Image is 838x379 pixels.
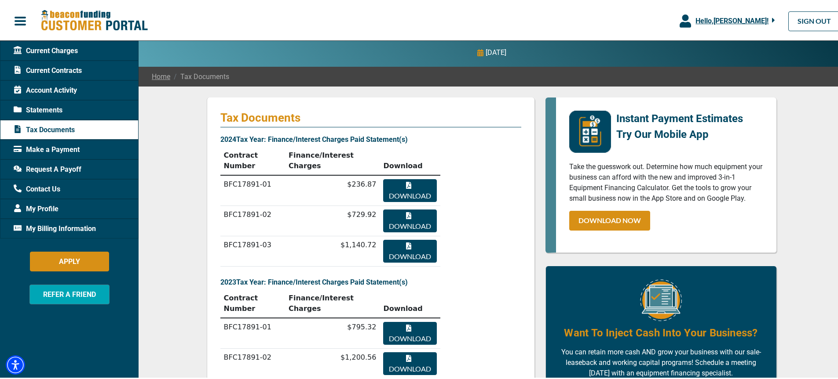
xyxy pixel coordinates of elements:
a: DOWNLOAD NOW [569,209,650,229]
button: Download [383,351,436,374]
th: Download [380,145,440,174]
button: Download [383,208,436,231]
td: $795.32 [285,317,380,347]
p: 2023 Tax Year: Finance/Interest Charges Paid Statement(s) [220,276,521,286]
th: Finance/Interest Charges [285,145,380,174]
p: Instant Payment Estimates [616,109,743,125]
span: Tax Documents [14,123,75,134]
p: [DATE] [486,46,506,57]
th: Contract Number [220,288,285,317]
td: BFC17891-03 [220,235,285,265]
span: Hello, [PERSON_NAME] ! [695,15,768,24]
th: Download [380,288,440,317]
p: Try Our Mobile App [616,125,743,141]
td: BFC17891-02 [220,347,285,378]
button: REFER A FRIEND [29,283,110,303]
button: Download [383,238,436,261]
span: Statements [14,104,62,114]
button: APPLY [30,250,109,270]
button: Download [383,178,436,201]
td: BFC17891-01 [220,317,285,347]
span: My Billing Information [14,222,96,233]
span: Current Contracts [14,64,82,75]
span: Request A Payoff [14,163,81,173]
td: BFC17891-01 [220,174,285,205]
td: $729.92 [285,205,380,235]
td: BFC17891-02 [220,205,285,235]
p: 2024 Tax Year: Finance/Interest Charges Paid Statement(s) [220,133,521,144]
img: Beacon Funding Customer Portal Logo [40,8,148,31]
td: $236.87 [285,174,380,205]
p: Take the guesswork out. Determine how much equipment your business can afford with the new and im... [569,160,763,202]
th: Contract Number [220,145,285,174]
span: Make a Payment [14,143,80,154]
img: mobile-app-logo.png [569,109,611,152]
span: Tax Documents [170,70,229,81]
button: Download [383,321,436,343]
td: $1,140.72 [285,235,380,265]
span: Current Charges [14,44,78,55]
th: Finance/Interest Charges [285,288,380,317]
div: Accessibility Menu [6,354,25,373]
img: Equipment Financing Online Image [640,278,682,320]
span: Account Activity [14,84,77,94]
span: Contact Us [14,183,60,193]
span: My Profile [14,202,59,213]
h4: Want To Inject Cash Into Your Business? [564,324,757,339]
p: You can retain more cash AND grow your business with our sale-leaseback and working capital progr... [559,346,763,377]
p: Tax Documents [220,109,521,123]
td: $1,200.56 [285,347,380,378]
a: Home [152,70,170,81]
